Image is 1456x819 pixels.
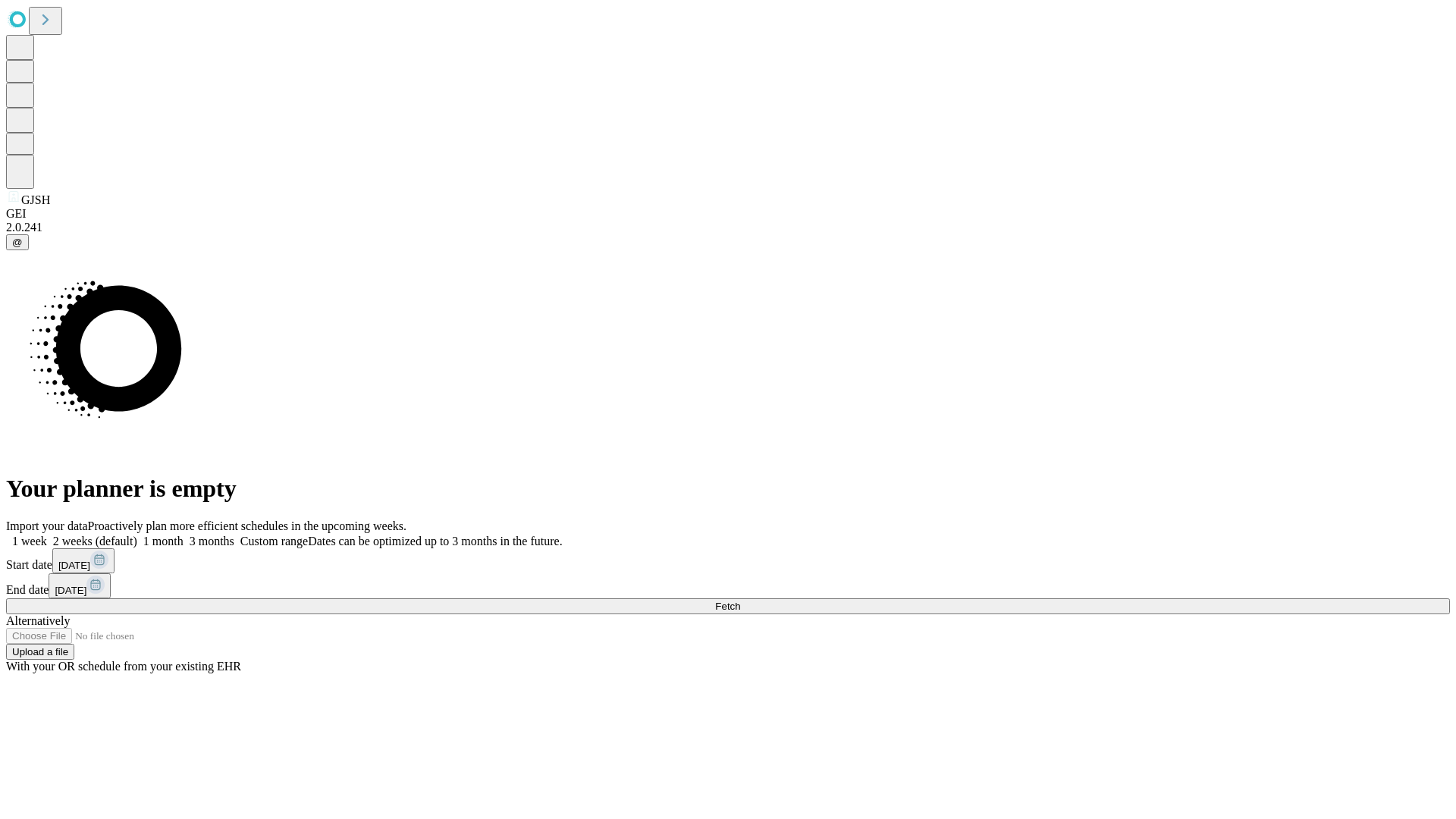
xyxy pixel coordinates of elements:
span: 2 weeks (default) [53,535,137,548]
span: [DATE] [55,585,86,596]
div: GEI [6,207,1450,221]
span: Custom range [240,535,308,548]
span: Alternatively [6,614,70,627]
span: Import your data [6,519,88,532]
span: Fetch [715,601,740,612]
button: Fetch [6,598,1450,614]
span: GJSH [21,193,50,206]
button: Upload a file [6,644,74,660]
div: 2.0.241 [6,221,1450,234]
button: [DATE] [49,573,111,598]
button: @ [6,234,29,250]
div: Start date [6,548,1450,573]
span: @ [12,237,23,248]
button: [DATE] [52,548,115,573]
div: End date [6,573,1450,598]
span: 3 months [190,535,234,548]
span: 1 month [143,535,184,548]
span: Proactively plan more efficient schedules in the upcoming weeks. [88,519,406,532]
span: 1 week [12,535,47,548]
span: With your OR schedule from your existing EHR [6,660,241,673]
h1: Your planner is empty [6,475,1450,503]
span: [DATE] [58,560,90,571]
span: Dates can be optimized up to 3 months in the future. [308,535,562,548]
